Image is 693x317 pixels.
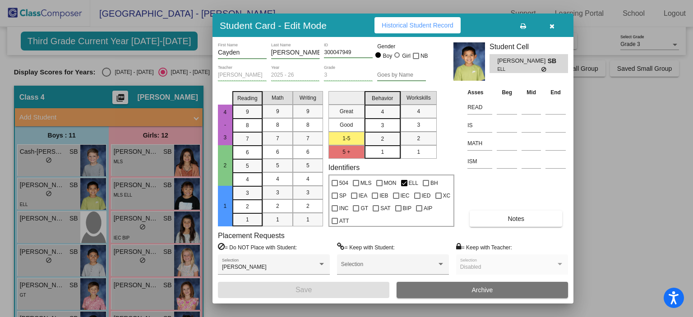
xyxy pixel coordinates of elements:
input: assessment [467,119,492,132]
span: Historical Student Record [382,22,453,29]
h3: Student Card - Edit Mode [220,20,327,31]
span: XC [443,190,451,201]
button: Archive [397,282,568,298]
label: = Keep with Teacher: [456,243,512,252]
input: goes by name [377,72,426,78]
span: 7 [246,135,249,143]
span: IEA [359,190,367,201]
button: Notes [470,211,562,227]
span: 2 [221,162,229,169]
span: 1 [381,148,384,156]
span: 3 [306,188,310,197]
span: 9 [306,107,310,115]
label: = Keep with Student: [337,243,395,252]
span: 7 [276,134,279,142]
span: Save [296,286,312,294]
span: 2 [246,202,249,211]
span: 9 [246,108,249,116]
span: 3 [246,189,249,197]
span: ATT [339,216,349,226]
span: 2 [381,135,384,143]
button: Historical Student Record [374,17,461,33]
span: 6 [306,148,310,156]
span: IEB [379,190,388,201]
span: IED [422,190,431,201]
span: Disabled [460,264,481,270]
div: Boy [383,52,393,60]
span: Math [272,94,284,102]
span: [PERSON_NAME] [497,56,547,66]
span: 4 [306,175,310,183]
span: BIP [403,203,411,214]
mat-label: Gender [377,42,426,51]
span: 3 [381,121,384,129]
span: 6 [246,148,249,156]
span: IEC [401,190,410,201]
input: grade [324,72,373,78]
span: 8 [246,121,249,129]
th: Asses [465,87,494,97]
span: MLS [360,178,372,188]
span: 4 [381,108,384,116]
span: AIP [424,203,432,214]
span: Workskills [407,94,431,102]
span: SP [339,190,346,201]
input: Enter ID [324,50,373,56]
th: Beg [494,87,519,97]
span: 3 [417,121,420,129]
span: 2 [276,202,279,210]
span: Writing [300,94,316,102]
input: teacher [218,72,267,78]
span: 5 [306,161,310,170]
span: SB [548,56,560,66]
span: ELL [409,178,418,188]
span: NB [420,51,428,61]
label: = Do NOT Place with Student: [218,243,297,252]
span: ELL [497,66,541,73]
span: 4 [276,175,279,183]
span: BH [430,178,438,188]
span: 2 [306,202,310,210]
span: 9 [276,107,279,115]
div: Girl [402,52,411,60]
span: GT [360,203,368,214]
span: 8 [276,121,279,129]
span: 5 [246,162,249,170]
input: year [271,72,320,78]
th: End [543,87,568,97]
span: 5 [276,161,279,170]
span: 8 [306,121,310,129]
span: Behavior [372,94,393,102]
span: 2 [417,134,420,142]
span: INC [339,203,349,214]
span: SAT [380,203,390,214]
span: 4 [246,175,249,184]
span: 1 [246,216,249,224]
span: 4 - 3 [221,109,229,141]
span: 1 [276,216,279,224]
span: 6 [276,148,279,156]
span: Notes [508,215,524,222]
button: Save [218,282,389,298]
h3: Student Cell [490,42,568,51]
span: 4 [417,107,420,115]
input: assessment [467,101,492,114]
label: Placement Requests [218,231,285,240]
span: 7 [306,134,310,142]
span: Archive [472,286,493,294]
span: 504 [339,178,348,188]
span: 1 [417,148,420,156]
span: 3 [276,188,279,197]
th: Mid [519,87,543,97]
label: Identifiers [328,163,360,172]
input: assessment [467,137,492,150]
span: 1 [221,203,229,209]
span: 1 [306,216,310,224]
span: MON [384,178,397,188]
span: Reading [237,94,258,102]
input: assessment [467,155,492,168]
span: [PERSON_NAME] [222,264,267,270]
